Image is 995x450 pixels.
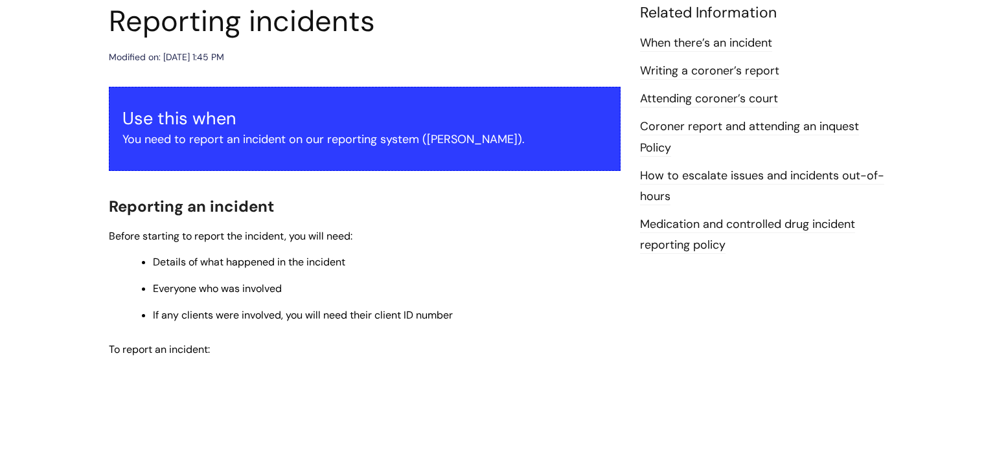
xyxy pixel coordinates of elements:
span: To report an incident: [109,343,210,356]
span: Details of what happened in the incident [153,255,345,269]
span: Reporting an incident [109,196,274,216]
a: Medication and controlled drug incident reporting policy [640,216,855,254]
h1: Reporting incidents [109,4,621,39]
span: Everyone who was involved [153,282,282,295]
h4: Related Information [640,4,886,22]
a: Attending coroner’s court [640,91,778,107]
div: Modified on: [DATE] 1:45 PM [109,49,224,65]
a: Writing a coroner’s report [640,63,779,80]
span: Before starting to report the incident, you will need: [109,229,352,243]
span: If any clients were involved, you will need their client ID number [153,308,453,322]
p: You need to report an incident on our reporting system ([PERSON_NAME]). [122,129,607,150]
h3: Use this when [122,108,607,129]
a: Coroner report and attending an inquest Policy [640,118,859,156]
a: How to escalate issues and incidents out-of-hours [640,168,884,205]
a: When there’s an incident [640,35,772,52]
